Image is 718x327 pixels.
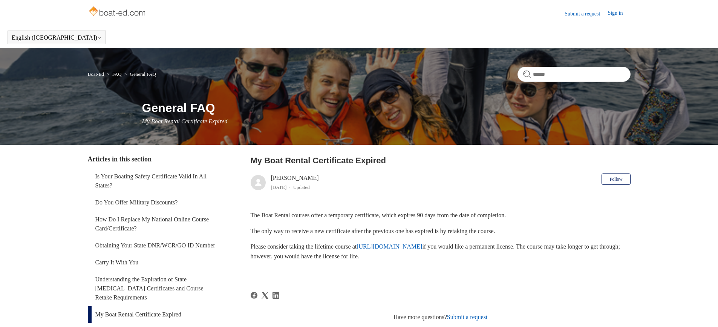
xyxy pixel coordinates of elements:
[12,34,102,41] button: English ([GEOGRAPHIC_DATA])
[88,71,106,77] li: Boat-Ed
[447,314,488,320] a: Submit a request
[142,99,631,117] h1: General FAQ
[262,292,268,299] svg: Share this page on X Corp
[273,292,279,299] a: LinkedIn
[123,71,156,77] li: General FAQ
[88,211,224,237] a: How Do I Replace My National Online Course Card/Certificate?
[271,173,319,192] div: [PERSON_NAME]
[88,168,224,194] a: Is Your Boating Safety Certificate Valid In All States?
[112,71,122,77] a: FAQ
[251,212,506,218] span: The Boat Rental courses offer a temporary certificate, which expires 90 days from the date of com...
[251,292,257,299] svg: Share this page on Facebook
[251,292,257,299] a: Facebook
[251,313,631,322] div: Have more questions?
[262,292,268,299] a: X Corp
[88,254,224,271] a: Carry It With You
[88,306,224,323] a: My Boat Rental Certificate Expired
[88,71,104,77] a: Boat-Ed
[517,67,631,82] input: Search
[251,154,631,167] h2: My Boat Rental Certificate Expired
[273,292,279,299] svg: Share this page on LinkedIn
[142,118,228,124] span: My Boat Rental Certificate Expired
[608,9,630,18] a: Sign in
[88,155,152,163] span: Articles in this section
[251,228,495,234] span: The only way to receive a new certificate after the previous one has expired is by retaking the c...
[602,173,630,185] button: Follow Article
[88,194,224,211] a: Do You Offer Military Discounts?
[271,184,287,190] time: 03/01/2024, 16:59
[88,271,224,306] a: Understanding the Expiration of State [MEDICAL_DATA] Certificates and Course Retake Requirements
[105,71,123,77] li: FAQ
[88,5,148,20] img: Boat-Ed Help Center home page
[357,243,422,250] a: [URL][DOMAIN_NAME]
[251,243,620,259] span: Please consider taking the lifetime course at if you would like a permanent license. The course m...
[88,237,224,254] a: Obtaining Your State DNR/WCR/GO ID Number
[293,184,310,190] li: Updated
[130,71,156,77] a: General FAQ
[565,10,608,18] a: Submit a request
